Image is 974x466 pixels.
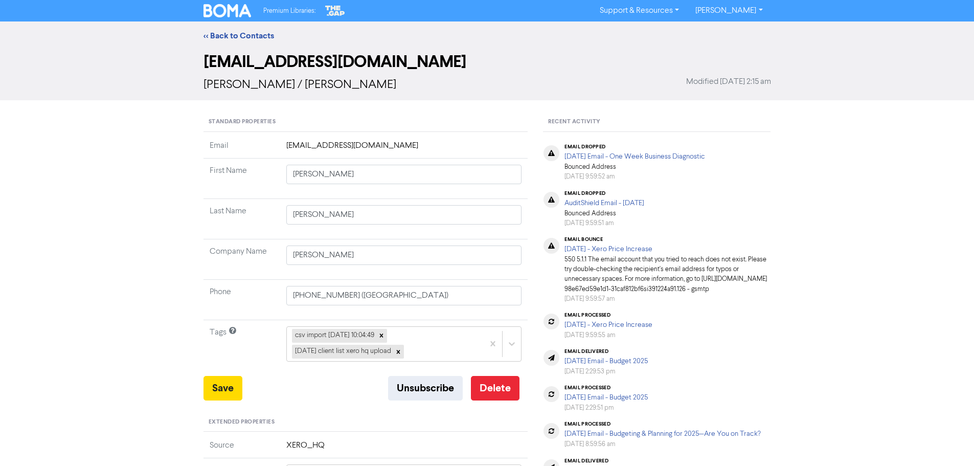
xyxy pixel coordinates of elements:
[543,113,771,132] div: Recent Activity
[388,376,463,401] button: Unsubscribe
[564,458,761,464] div: email delivered
[564,403,648,413] div: [DATE] 2:29:51 pm
[592,3,687,19] a: Support & Resources
[203,280,280,320] td: Phone
[564,394,648,401] a: [DATE] Email - Budget 2025
[203,320,280,376] td: Tags
[564,190,644,196] div: email dropped
[203,199,280,239] td: Last Name
[203,79,396,91] span: [PERSON_NAME] / [PERSON_NAME]
[280,140,528,159] td: [EMAIL_ADDRESS][DOMAIN_NAME]
[564,172,705,182] div: [DATE] 9:59:52 am
[564,236,770,304] div: 550 5.1.1 The email account that you tried to reach does not exist. Please try double-checking th...
[686,76,771,88] span: Modified [DATE] 2:15 am
[564,153,705,160] a: [DATE] Email - One Week Business Diagnostic
[564,421,761,427] div: email processed
[923,417,974,466] iframe: Chat Widget
[203,239,280,280] td: Company Name
[203,413,528,432] div: Extended Properties
[263,8,315,14] span: Premium Libraries:
[564,190,644,228] div: Bounced Address
[203,31,274,41] a: << Back to Contacts
[292,329,376,342] div: csv import [DATE] 10:04:49
[203,376,242,401] button: Save
[564,294,770,304] div: [DATE] 9:59:57 am
[203,159,280,199] td: First Name
[564,218,644,228] div: [DATE] 9:59:51 am
[203,439,280,458] td: Source
[292,345,393,358] div: [DATE] client list xero hq upload
[564,246,652,253] a: [DATE] - Xero Price Increase
[203,4,252,17] img: BOMA Logo
[564,430,761,437] a: [DATE] Email - Budgeting & Planning for 2025—Are You on Track?
[471,376,519,401] button: Delete
[324,4,346,17] img: The Gap
[203,140,280,159] td: Email
[203,113,528,132] div: Standard Properties
[564,348,648,354] div: email delivered
[564,199,644,207] a: AuditShield Email - [DATE]
[564,236,770,242] div: email bounce
[564,144,705,182] div: Bounced Address
[564,367,648,376] div: [DATE] 2:29:53 pm
[280,439,528,458] td: XERO_HQ
[564,330,652,340] div: [DATE] 9:59:55 am
[564,312,652,318] div: email processed
[564,439,761,449] div: [DATE] 8:59:56 am
[564,358,648,365] a: [DATE] Email - Budget 2025
[687,3,771,19] a: [PERSON_NAME]
[564,321,652,328] a: [DATE] - Xero Price Increase
[564,144,705,150] div: email dropped
[564,385,648,391] div: email processed
[203,52,771,72] h2: [EMAIL_ADDRESS][DOMAIN_NAME]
